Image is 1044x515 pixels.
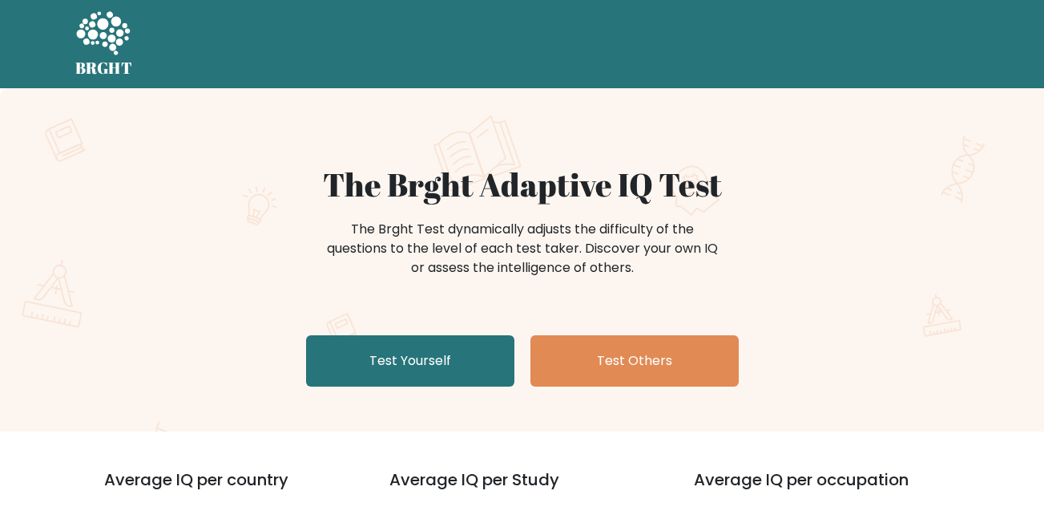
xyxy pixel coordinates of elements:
[322,220,723,278] div: The Brght Test dynamically adjusts the difficulty of the questions to the level of each test take...
[104,470,332,509] h3: Average IQ per country
[389,470,655,509] h3: Average IQ per Study
[75,6,133,82] a: BRGHT
[131,165,913,204] h1: The Brght Adaptive IQ Test
[75,59,133,78] h5: BRGHT
[306,335,514,387] a: Test Yourself
[694,470,960,509] h3: Average IQ per occupation
[530,335,739,387] a: Test Others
